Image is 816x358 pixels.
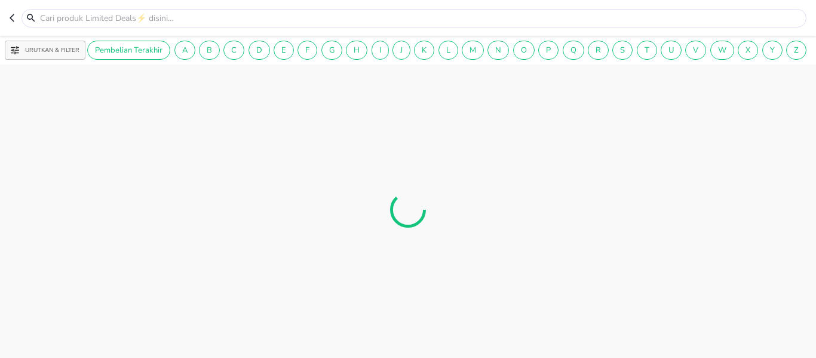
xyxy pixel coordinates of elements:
div: U [661,41,682,60]
span: A [175,45,195,56]
div: Pembelian Terakhir [87,41,170,60]
div: H [346,41,367,60]
div: D [249,41,270,60]
div: V [685,41,706,60]
div: A [174,41,195,60]
span: J [393,45,410,56]
div: C [223,41,244,60]
span: R [588,45,608,56]
span: U [661,45,681,56]
div: Q [563,41,584,60]
span: T [637,45,657,56]
span: W [711,45,734,56]
span: D [249,45,269,56]
span: C [224,45,244,56]
div: O [513,41,535,60]
span: Z [787,45,806,56]
input: Cari produk Limited Deals⚡ disini… [39,12,803,25]
div: P [538,41,559,60]
div: N [487,41,509,60]
div: K [414,41,434,60]
div: I [372,41,389,60]
div: L [438,41,458,60]
button: Urutkan & Filter [5,41,85,60]
span: X [738,45,757,56]
div: E [274,41,294,60]
div: Y [762,41,783,60]
span: K [415,45,434,56]
div: W [710,41,734,60]
span: G [322,45,342,56]
span: I [372,45,388,56]
div: J [392,41,410,60]
span: B [200,45,219,56]
span: F [298,45,317,56]
div: S [612,41,633,60]
div: B [199,41,220,60]
div: Z [786,41,806,60]
div: X [738,41,758,60]
span: N [488,45,508,56]
span: L [439,45,458,56]
span: O [514,45,534,56]
span: M [462,45,483,56]
span: Y [763,45,782,56]
span: Pembelian Terakhir [88,45,170,56]
div: M [462,41,484,60]
span: S [613,45,632,56]
span: P [539,45,558,56]
span: V [686,45,705,56]
span: H [346,45,367,56]
p: Urutkan & Filter [25,46,79,55]
span: E [274,45,293,56]
div: F [297,41,317,60]
div: R [588,41,609,60]
span: Q [563,45,584,56]
div: G [321,41,342,60]
div: T [637,41,657,60]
